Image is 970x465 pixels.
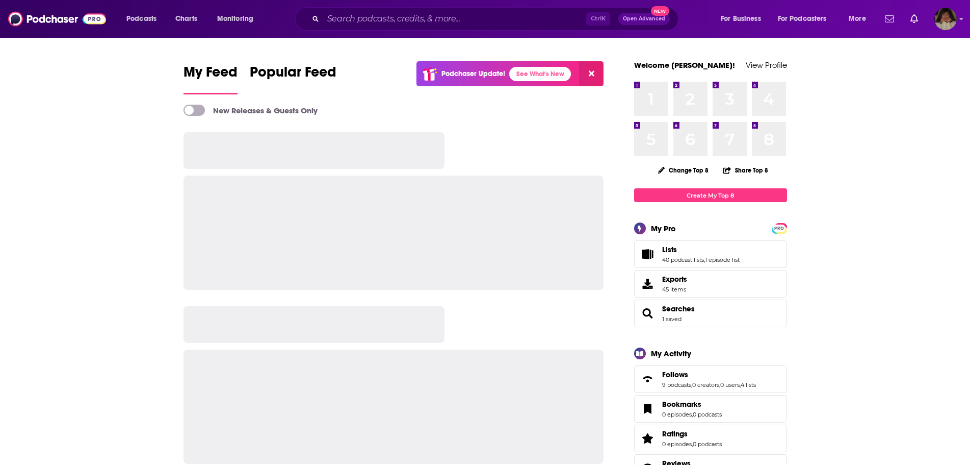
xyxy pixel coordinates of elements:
[634,188,787,202] a: Create My Top 8
[662,286,687,293] span: 45 items
[651,6,669,16] span: New
[210,11,267,27] button: open menu
[662,411,692,418] a: 0 episodes
[634,270,787,298] a: Exports
[662,315,681,323] a: 1 saved
[662,400,722,409] a: Bookmarks
[586,12,610,26] span: Ctrl K
[906,10,922,28] a: Show notifications dropdown
[704,256,705,263] span: ,
[662,275,687,284] span: Exports
[773,224,785,232] a: PRO
[638,372,658,386] a: Follows
[175,12,197,26] span: Charts
[662,256,704,263] a: 40 podcast lists
[662,400,701,409] span: Bookmarks
[881,10,898,28] a: Show notifications dropdown
[778,12,827,26] span: For Podcasters
[623,16,665,21] span: Open Advanced
[634,60,735,70] a: Welcome [PERSON_NAME]!
[183,63,238,87] span: My Feed
[692,381,719,388] a: 0 creators
[250,63,336,94] a: Popular Feed
[662,440,692,448] a: 0 episodes
[723,160,769,180] button: Share Top 8
[714,11,774,27] button: open menu
[638,247,658,261] a: Lists
[634,300,787,327] span: Searches
[740,381,741,388] span: ,
[720,381,740,388] a: 0 users
[183,105,318,116] a: New Releases & Guests Only
[934,8,957,30] span: Logged in as angelport
[705,256,740,263] a: 1 episode list
[842,11,879,27] button: open menu
[849,12,866,26] span: More
[741,381,756,388] a: 4 lists
[662,245,677,254] span: Lists
[618,13,670,25] button: Open AdvancedNew
[634,425,787,452] span: Ratings
[634,395,787,423] span: Bookmarks
[638,431,658,446] a: Ratings
[126,12,156,26] span: Podcasts
[934,8,957,30] img: User Profile
[634,365,787,393] span: Follows
[8,9,106,29] img: Podchaser - Follow, Share and Rate Podcasts
[662,304,695,313] a: Searches
[721,12,761,26] span: For Business
[693,440,722,448] a: 0 podcasts
[183,63,238,94] a: My Feed
[693,411,722,418] a: 0 podcasts
[651,224,676,233] div: My Pro
[305,7,688,31] div: Search podcasts, credits, & more...
[662,429,722,438] a: Ratings
[771,11,842,27] button: open menu
[323,11,586,27] input: Search podcasts, credits, & more...
[691,381,692,388] span: ,
[692,440,693,448] span: ,
[692,411,693,418] span: ,
[638,306,658,321] a: Searches
[651,349,691,358] div: My Activity
[634,240,787,268] span: Lists
[441,69,505,78] p: Podchaser Update!
[662,381,691,388] a: 9 podcasts
[662,370,756,379] a: Follows
[934,8,957,30] button: Show profile menu
[217,12,253,26] span: Monitoring
[638,277,658,291] span: Exports
[509,67,571,81] a: See What's New
[638,402,658,416] a: Bookmarks
[662,245,740,254] a: Lists
[169,11,203,27] a: Charts
[719,381,720,388] span: ,
[662,370,688,379] span: Follows
[746,60,787,70] a: View Profile
[119,11,170,27] button: open menu
[652,164,715,177] button: Change Top 8
[662,429,688,438] span: Ratings
[250,63,336,87] span: Popular Feed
